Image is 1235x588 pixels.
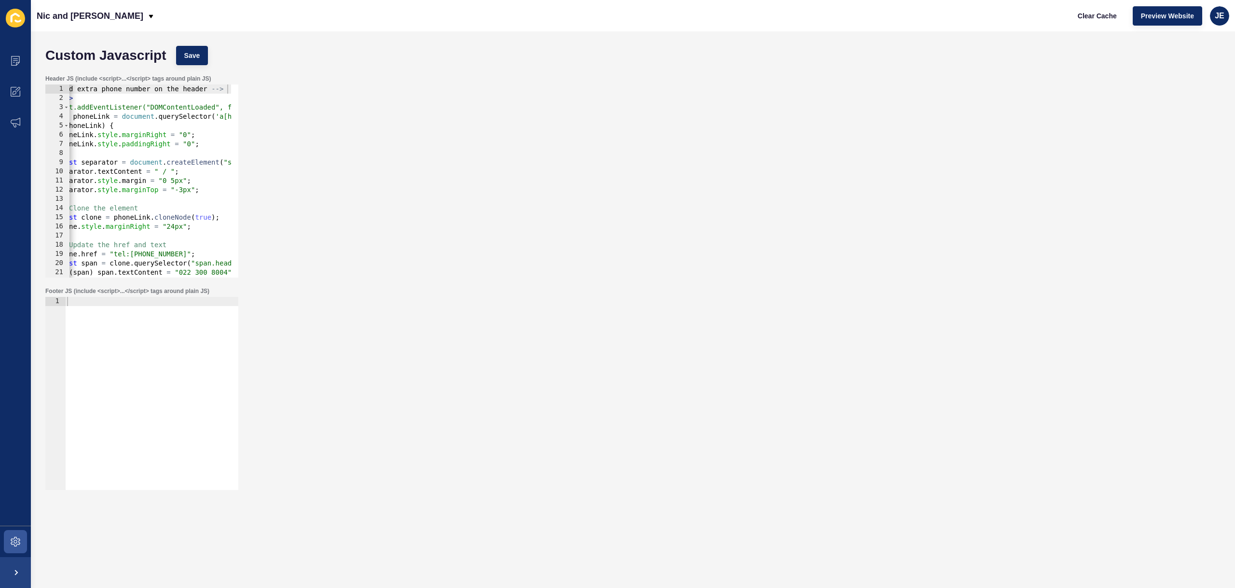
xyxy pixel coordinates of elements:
[45,268,69,277] div: 21
[1133,6,1202,26] button: Preview Website
[45,112,69,121] div: 4
[45,51,166,60] h1: Custom Javascript
[45,213,69,222] div: 15
[45,204,69,213] div: 14
[45,259,69,268] div: 20
[45,149,69,158] div: 8
[1070,6,1125,26] button: Clear Cache
[45,158,69,167] div: 9
[45,240,69,250] div: 18
[45,185,69,195] div: 12
[45,231,69,240] div: 17
[176,46,208,65] button: Save
[45,75,211,83] label: Header JS (include <script>...</script> tags around plain JS)
[184,51,200,60] span: Save
[45,297,66,306] div: 1
[37,4,143,28] p: Nic and [PERSON_NAME]
[45,287,209,295] label: Footer JS (include <script>...</script> tags around plain JS)
[45,222,69,231] div: 16
[45,277,69,286] div: 22
[45,94,69,103] div: 2
[45,103,69,112] div: 3
[1078,11,1117,21] span: Clear Cache
[45,167,69,176] div: 10
[45,121,69,130] div: 5
[45,84,69,94] div: 1
[45,176,69,185] div: 11
[45,195,69,204] div: 13
[1215,11,1224,21] span: JE
[45,140,69,149] div: 7
[45,130,69,140] div: 6
[1141,11,1194,21] span: Preview Website
[45,250,69,259] div: 19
